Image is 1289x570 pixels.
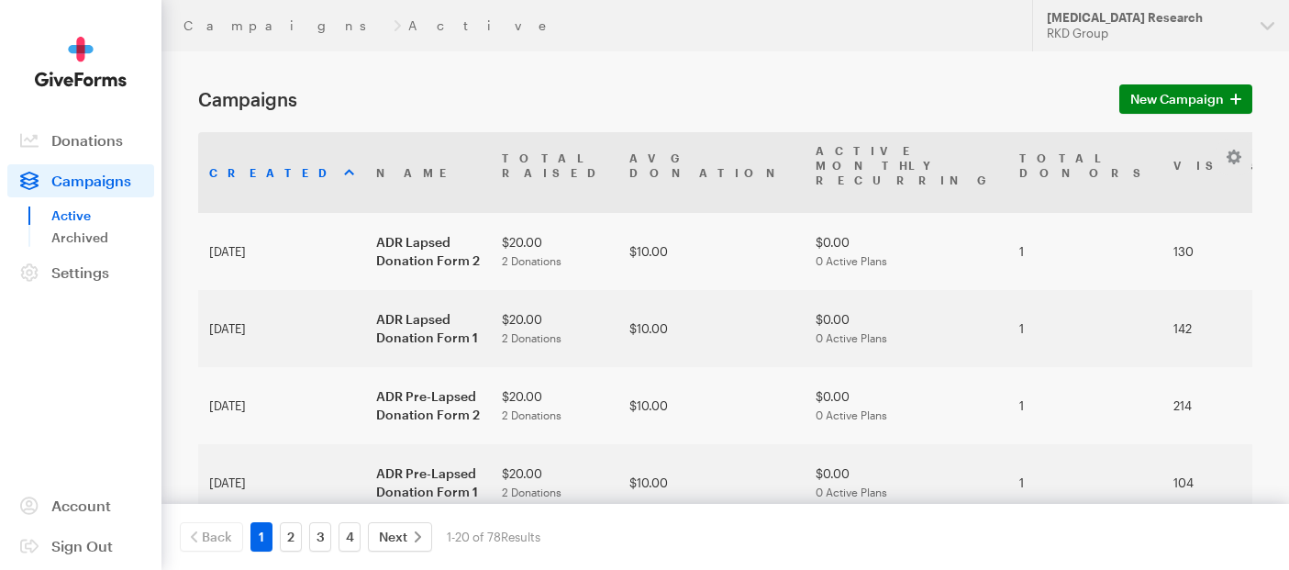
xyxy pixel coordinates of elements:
td: ADR Lapsed Donation Form 1 [365,290,491,367]
td: 1 [1008,213,1162,290]
a: 2 [280,522,302,552]
td: [DATE] [198,444,365,521]
td: $0.00 [805,444,1008,521]
span: 0 Active Plans [816,254,887,267]
span: Results [501,530,540,544]
th: Visits: activate to sort column ascending [1162,132,1280,213]
td: [DATE] [198,213,365,290]
td: 214 [1162,367,1280,444]
span: 2 Donations [502,408,561,421]
a: Active [51,205,154,227]
td: 104 [1162,444,1280,521]
a: Donations [7,124,154,157]
td: $20.00 [491,213,618,290]
img: GiveForms [35,37,127,87]
td: [DATE] [198,367,365,444]
span: Campaigns [51,172,131,189]
a: Sign Out [7,530,154,563]
td: $0.00 [805,290,1008,367]
td: [DATE] [198,290,365,367]
td: 142 [1162,290,1280,367]
span: Donations [51,131,123,149]
td: ADR Lapsed Donation Form 2 [365,213,491,290]
th: AvgDonation: activate to sort column ascending [618,132,805,213]
th: TotalDonors: activate to sort column ascending [1008,132,1162,213]
td: $0.00 [805,367,1008,444]
td: $10.00 [618,213,805,290]
td: 1 [1008,444,1162,521]
span: 0 Active Plans [816,331,887,344]
a: 4 [339,522,361,552]
a: Account [7,489,154,522]
td: $10.00 [618,444,805,521]
span: 0 Active Plans [816,408,887,421]
h1: Campaigns [198,88,1097,110]
div: RKD Group [1047,26,1246,41]
div: [MEDICAL_DATA] Research [1047,10,1246,26]
a: New Campaign [1119,84,1252,114]
td: $20.00 [491,290,618,367]
td: $0.00 [805,213,1008,290]
a: Settings [7,256,154,289]
span: New Campaign [1130,88,1224,110]
td: 1 [1008,290,1162,367]
th: Active MonthlyRecurring: activate to sort column ascending [805,132,1008,213]
div: 1-20 of 78 [447,522,540,552]
span: 2 Donations [502,254,561,267]
th: Created: activate to sort column ascending [198,132,365,213]
td: 130 [1162,213,1280,290]
td: 1 [1008,367,1162,444]
a: Campaigns [7,164,154,197]
a: Archived [51,227,154,249]
span: Next [379,526,407,548]
td: ADR Pre-Lapsed Donation Form 2 [365,367,491,444]
td: $10.00 [618,290,805,367]
td: $20.00 [491,444,618,521]
td: $10.00 [618,367,805,444]
span: 2 Donations [502,331,561,344]
span: 0 Active Plans [816,486,887,498]
span: 2 Donations [502,486,561,498]
th: Name: activate to sort column ascending [365,132,491,213]
a: Next [368,522,432,552]
a: 3 [309,522,331,552]
td: $20.00 [491,367,618,444]
span: Sign Out [51,537,113,554]
a: Campaigns [183,18,386,33]
span: Account [51,497,111,514]
span: Settings [51,263,109,281]
td: ADR Pre-Lapsed Donation Form 1 [365,444,491,521]
th: TotalRaised: activate to sort column ascending [491,132,618,213]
